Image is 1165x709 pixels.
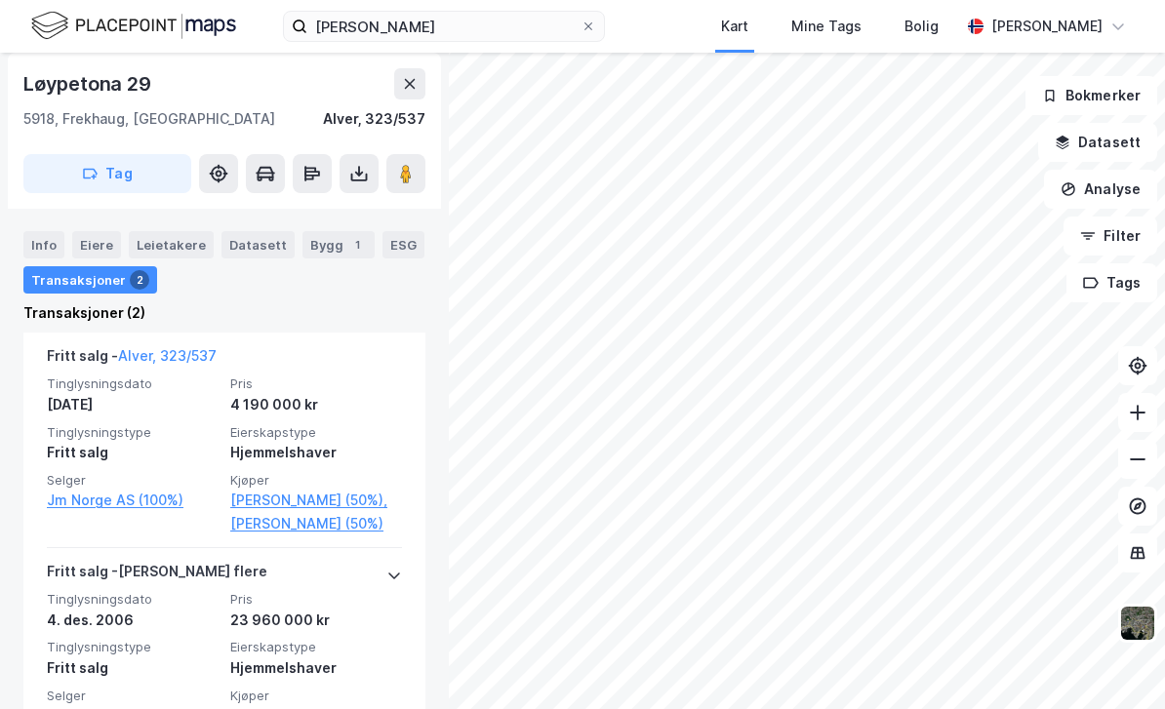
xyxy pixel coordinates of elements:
div: Fritt salg - [PERSON_NAME] flere [47,560,267,591]
span: Tinglysningsdato [47,375,219,392]
span: Pris [230,591,402,608]
div: [PERSON_NAME] [991,15,1103,38]
span: Selger [47,688,219,704]
span: Selger [47,472,219,489]
a: [PERSON_NAME] (50%) [230,512,402,535]
span: Tinglysningstype [47,424,219,441]
div: Fritt salg [47,441,219,464]
a: Jm Norge AS (100%) [47,489,219,512]
span: Kjøper [230,472,402,489]
div: Alver, 323/537 [323,107,425,131]
div: Info [23,231,64,258]
a: Alver, 323/537 [118,347,217,364]
div: 1 [347,235,367,255]
div: Bygg [302,231,375,258]
button: Tags [1066,263,1157,302]
div: Eiere [72,231,121,258]
div: Kart [721,15,748,38]
div: 2 [130,270,149,290]
div: 4 190 000 kr [230,393,402,416]
div: Hjemmelshaver [230,656,402,680]
div: [DATE] [47,393,219,416]
div: 4. des. 2006 [47,609,219,632]
button: Bokmerker [1025,76,1157,115]
button: Filter [1064,217,1157,256]
div: Fritt salg [47,656,219,680]
div: Løypetona 29 [23,68,155,99]
button: Analyse [1044,170,1157,209]
div: Leietakere [129,231,214,258]
div: Datasett [221,231,295,258]
img: logo.f888ab2527a4732fd821a326f86c7f29.svg [31,9,236,43]
div: Hjemmelshaver [230,441,402,464]
div: Mine Tags [791,15,862,38]
div: Kontrollprogram for chat [1067,615,1165,709]
div: 5918, Frekhaug, [GEOGRAPHIC_DATA] [23,107,275,131]
iframe: Chat Widget [1067,615,1165,709]
span: Kjøper [230,688,402,704]
span: Eierskapstype [230,424,402,441]
span: Tinglysningsdato [47,591,219,608]
div: Bolig [904,15,939,38]
div: Fritt salg - [47,344,217,375]
button: Tag [23,154,191,193]
div: Transaksjoner (2) [23,301,425,325]
a: [PERSON_NAME] (50%), [230,489,402,512]
div: ESG [382,231,424,258]
span: Eierskapstype [230,639,402,655]
button: Datasett [1038,123,1157,162]
span: Pris [230,375,402,392]
span: Tinglysningstype [47,639,219,655]
div: 23 960 000 kr [230,609,402,632]
div: Transaksjoner [23,266,157,294]
input: Søk på adresse, matrikkel, gårdeiere, leietakere eller personer [307,12,581,41]
img: 9k= [1119,605,1156,642]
